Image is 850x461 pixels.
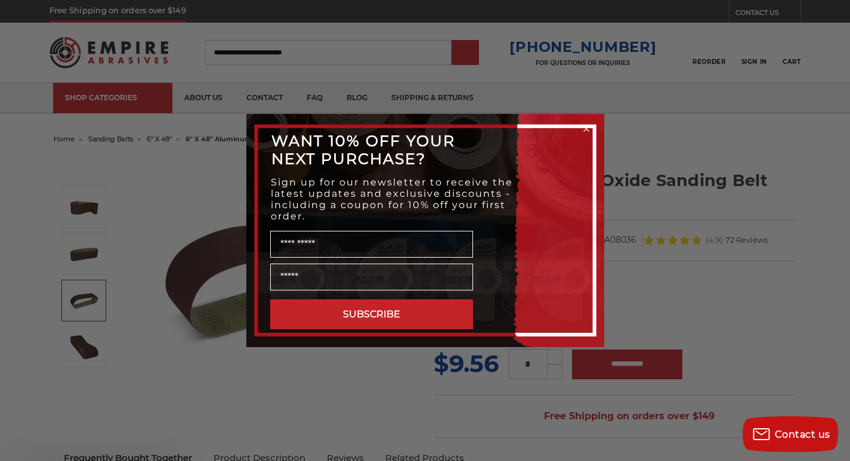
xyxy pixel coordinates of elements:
button: SUBSCRIBE [270,299,473,329]
span: WANT 10% OFF YOUR NEXT PURCHASE? [271,132,455,168]
input: Email [270,264,473,290]
button: Close dialog [580,123,592,135]
span: Contact us [775,429,830,440]
span: Sign up for our newsletter to receive the latest updates and exclusive discounts - including a co... [271,177,513,222]
button: Contact us [743,416,838,452]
